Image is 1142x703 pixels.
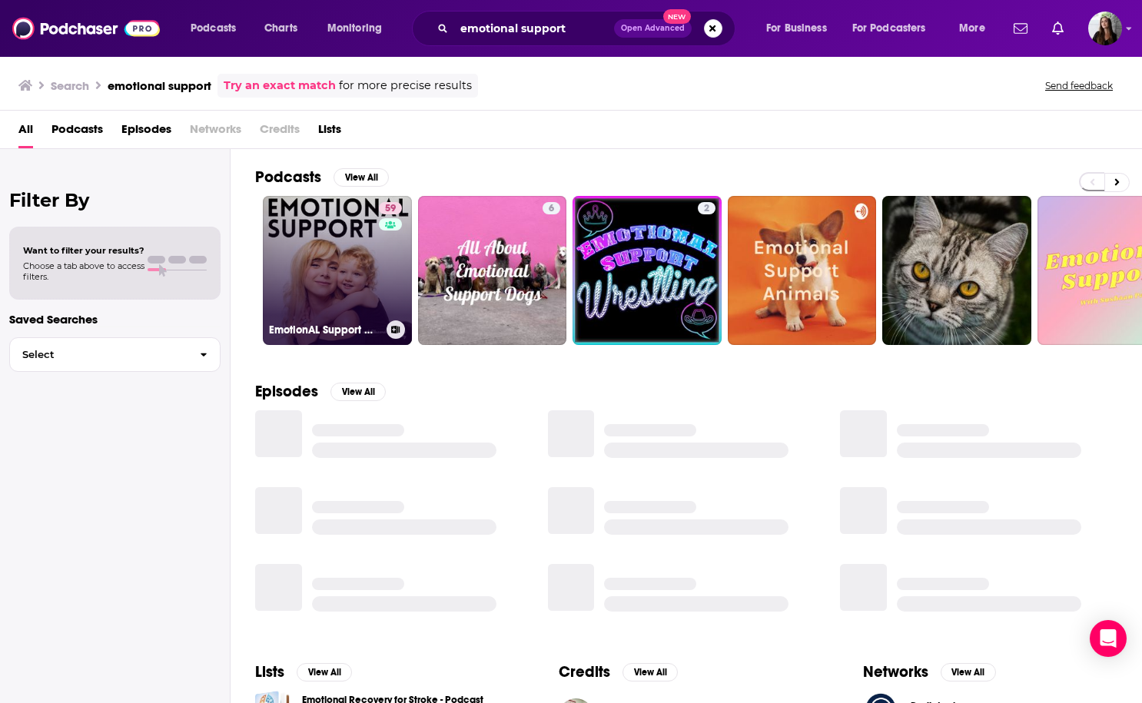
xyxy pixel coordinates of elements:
[255,662,284,681] h2: Lists
[559,662,610,681] h2: Credits
[1008,15,1034,41] a: Show notifications dropdown
[852,18,926,39] span: For Podcasters
[23,260,144,282] span: Choose a tab above to access filters.
[255,382,318,401] h2: Episodes
[339,77,472,95] span: for more precise results
[334,168,389,187] button: View All
[842,16,948,41] button: open menu
[10,350,188,360] span: Select
[18,117,33,148] a: All
[573,196,722,345] a: 2
[330,383,386,401] button: View All
[51,117,103,148] a: Podcasts
[959,18,985,39] span: More
[255,382,386,401] a: EpisodesView All
[317,16,402,41] button: open menu
[190,117,241,148] span: Networks
[1088,12,1122,45] span: Logged in as bnmartinn
[9,189,221,211] h2: Filter By
[863,662,928,681] h2: Networks
[614,19,692,38] button: Open AdvancedNew
[254,16,307,41] a: Charts
[621,25,685,32] span: Open Advanced
[941,663,996,681] button: View All
[1090,620,1127,657] div: Open Intercom Messenger
[224,77,336,95] a: Try an exact match
[1088,12,1122,45] button: Show profile menu
[385,201,396,217] span: 59
[379,202,402,214] a: 59
[704,201,709,217] span: 2
[51,78,89,93] h3: Search
[663,9,691,24] span: New
[263,196,412,345] a: 59EmotionAL Support with [PERSON_NAME]
[622,663,678,681] button: View All
[255,167,321,187] h2: Podcasts
[766,18,827,39] span: For Business
[269,323,380,337] h3: EmotionAL Support with [PERSON_NAME]
[427,11,750,46] div: Search podcasts, credits, & more...
[264,18,297,39] span: Charts
[23,245,144,256] span: Want to filter your results?
[698,202,715,214] a: 2
[108,78,211,93] h3: emotional support
[191,18,236,39] span: Podcasts
[121,117,171,148] a: Episodes
[559,662,678,681] a: CreditsView All
[1088,12,1122,45] img: User Profile
[948,16,1004,41] button: open menu
[543,202,560,214] a: 6
[260,117,300,148] span: Credits
[549,201,554,217] span: 6
[255,167,389,187] a: PodcastsView All
[180,16,256,41] button: open menu
[454,16,614,41] input: Search podcasts, credits, & more...
[755,16,846,41] button: open menu
[9,312,221,327] p: Saved Searches
[318,117,341,148] a: Lists
[1046,15,1070,41] a: Show notifications dropdown
[12,14,160,43] img: Podchaser - Follow, Share and Rate Podcasts
[327,18,382,39] span: Monitoring
[255,662,352,681] a: ListsView All
[297,663,352,681] button: View All
[9,337,221,372] button: Select
[863,662,996,681] a: NetworksView All
[1041,79,1117,92] button: Send feedback
[418,196,567,345] a: 6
